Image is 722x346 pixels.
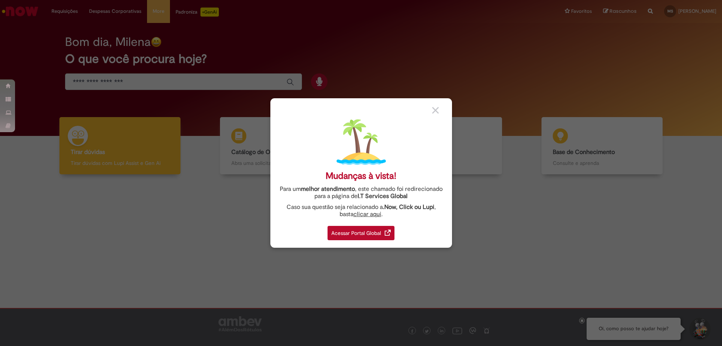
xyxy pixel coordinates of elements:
div: Mudanças à vista! [326,171,396,181]
img: close_button_grey.png [432,107,439,114]
div: Caso sua questão seja relacionado a , basta . [276,204,446,218]
strong: melhor atendimento [301,185,355,193]
strong: .Now, Click ou Lupi [383,203,434,211]
div: Para um , este chamado foi redirecionado para a página de [276,186,446,200]
a: Acessar Portal Global [328,222,394,240]
img: island.png [337,117,386,167]
a: I.T Services Global [358,188,408,200]
div: Acessar Portal Global [328,226,394,240]
img: redirect_link.png [385,230,391,236]
a: clicar aqui [353,206,381,218]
